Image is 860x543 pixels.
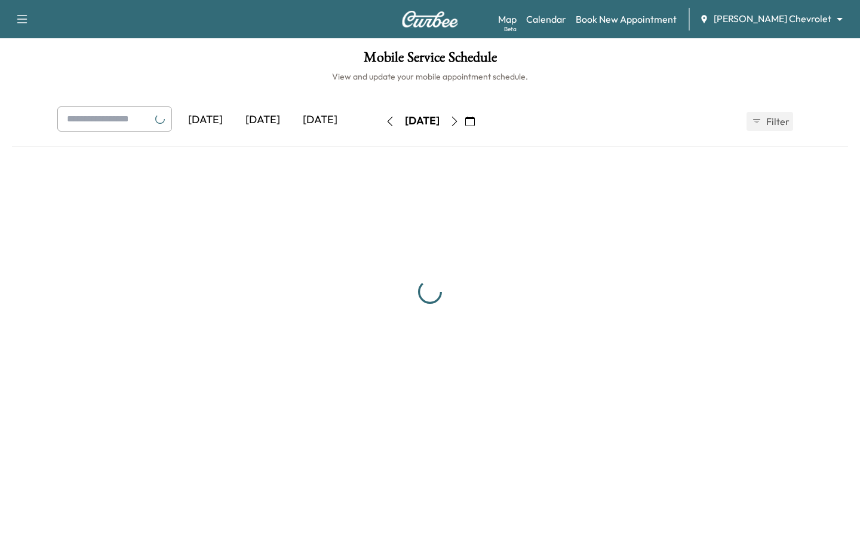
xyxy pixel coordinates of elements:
a: Book New Appointment [576,12,677,26]
a: MapBeta [498,12,517,26]
span: Filter [766,114,788,129]
div: [DATE] [291,106,349,134]
span: [PERSON_NAME] Chevrolet [714,12,831,26]
img: Curbee Logo [401,11,459,28]
a: Calendar [526,12,566,26]
div: [DATE] [177,106,234,134]
div: Beta [504,25,517,33]
button: Filter [747,112,793,131]
div: [DATE] [405,114,440,129]
div: [DATE] [234,106,291,134]
h6: View and update your mobile appointment schedule. [12,71,848,83]
h1: Mobile Service Schedule [12,50,848,71]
